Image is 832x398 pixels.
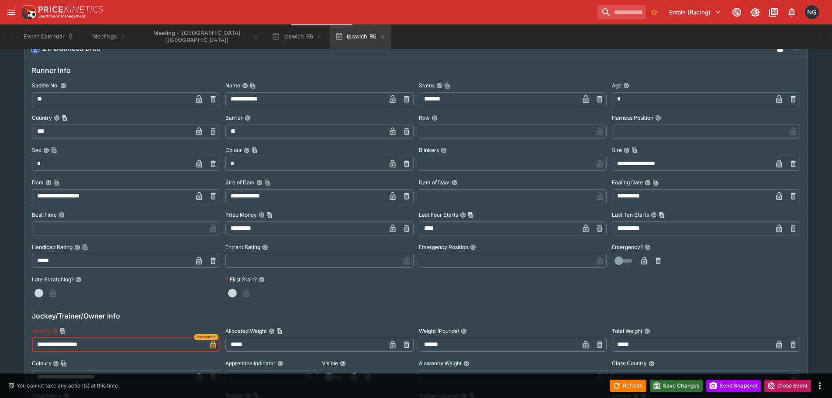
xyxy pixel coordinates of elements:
p: First Start? [225,276,257,283]
button: Copy To Clipboard [264,180,270,186]
p: Status [419,82,435,89]
button: Copy To Clipboard [652,180,659,186]
button: Copy To Clipboard [266,212,273,218]
p: Total Weight [612,327,642,335]
span: Overridden [197,334,216,340]
button: Copy To Clipboard [468,212,474,218]
button: Notifications [784,4,800,20]
button: CountryCopy To Clipboard [54,115,60,121]
p: Last Ten Starts [612,211,649,218]
button: NameCopy To Clipboard [242,83,248,89]
button: Copy To Clipboard [632,147,638,153]
button: Copy To Clipboard [444,83,450,89]
p: Jockey [32,327,50,335]
p: Sire of Dam [225,179,255,186]
button: Ipswich R6 [330,24,391,49]
p: Country [32,114,52,121]
button: open drawer [3,4,19,20]
p: Name [225,82,240,89]
p: Best Time [32,211,57,218]
button: Last Four StartsCopy To Clipboard [460,212,466,218]
button: Copy To Clipboard [60,328,66,334]
button: Alowance Weight [463,360,470,367]
p: Saddle No. [32,82,59,89]
button: Documentation [766,4,781,20]
button: Age [623,83,629,89]
p: Dam of Dam [419,179,450,186]
button: more [815,381,825,391]
p: Age [612,82,621,89]
p: You cannot take any action(s) at this time. [17,382,119,390]
button: Saddle No. [60,83,66,89]
button: Connected to PK [729,4,745,20]
button: Save Changes [650,380,703,392]
button: ColoursCopy To Clipboard [53,360,59,367]
p: Allocated Weight [225,327,267,335]
button: Harness Position [655,115,661,121]
button: Meeting - Ipswich (AUS) [139,24,265,49]
button: Copy To Clipboard [62,115,68,121]
p: Prize Money [225,211,257,218]
button: ColourCopy To Clipboard [244,147,250,153]
p: Apprentice Indicator [225,360,276,367]
p: Foaling Date [612,179,643,186]
button: Close Event [764,380,811,392]
p: Late Scratching? [32,276,74,283]
h6: Runner Info [32,65,800,76]
img: PriceKinetics [38,6,103,13]
p: Last Four Starts [419,211,458,218]
button: Copy To Clipboard [250,83,256,89]
button: Barrier [245,115,251,121]
button: Select Tenant [664,5,726,19]
button: Copy To Clipboard [82,244,88,250]
button: Allocated WeightCopy To Clipboard [269,328,275,334]
button: Total Weight [644,328,650,334]
h6: Jockey/Trainer/Owner Info [32,311,800,321]
button: First Start? [259,277,265,283]
button: DamCopy To Clipboard [45,180,52,186]
p: Row [419,114,430,121]
button: Emergency? [645,244,651,250]
img: PriceKinetics Logo [19,3,37,21]
button: Visible [340,360,346,367]
button: Prize MoneyCopy To Clipboard [259,212,265,218]
button: Blinkers [441,147,447,153]
button: Meetings [81,24,137,49]
button: Copy To Clipboard [61,360,67,367]
button: Copy To Clipboard [51,147,57,153]
p: Harness Position [612,114,653,121]
button: Send Snapshot [706,380,761,392]
button: Handicap RatingCopy To Clipboard [74,244,80,250]
button: Copy To Clipboard [252,147,258,153]
p: Class Country [612,360,647,367]
p: Blinkers [419,146,439,154]
button: Weight (Pounds) [461,328,467,334]
p: Emergency? [612,243,643,251]
button: No Bookmarks [647,5,661,19]
button: Best Time [59,212,65,218]
button: Late Scratching? [76,277,82,283]
button: Apprentice Indicator [277,360,283,367]
button: Last Ten StartsCopy To Clipboard [651,212,657,218]
p: Sex [32,146,41,154]
button: JockeyCopy To Clipboard [52,328,58,334]
button: Event Calendar [18,24,79,49]
button: Sire of DamCopy To Clipboard [256,180,262,186]
p: Handicap Rating [32,243,72,251]
button: Toggle light/dark mode [747,4,763,20]
p: Visible [322,360,338,367]
input: search [597,5,646,19]
p: Alowance Weight [419,360,462,367]
button: Entrant Rating [262,244,268,250]
button: Emergency Position [470,244,476,250]
button: Nick Goss [802,3,822,22]
button: Copy To Clipboard [659,212,665,218]
button: Dam of Dam [452,180,458,186]
button: Row [432,115,438,121]
button: Refresh [610,380,646,392]
p: Weight (Pounds) [419,327,459,335]
button: Foaling DateCopy To Clipboard [645,180,651,186]
button: Class Country [649,360,655,367]
button: Copy To Clipboard [53,180,59,186]
p: Entrant Rating [225,243,260,251]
